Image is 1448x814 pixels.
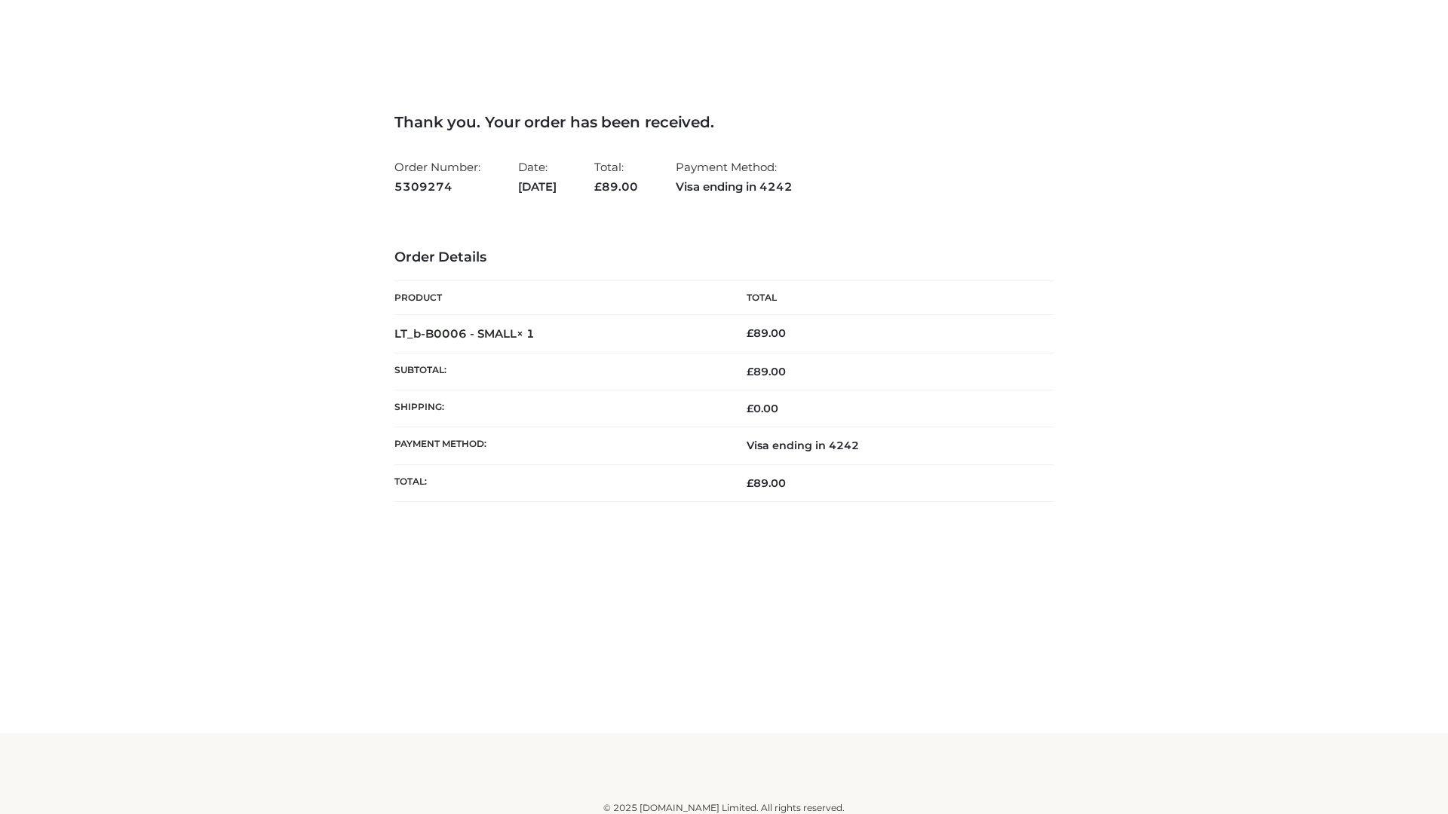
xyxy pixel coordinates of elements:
strong: [DATE] [518,177,557,197]
span: 89.00 [594,179,638,194]
span: £ [594,179,602,194]
th: Payment method: [394,427,724,464]
strong: × 1 [517,326,535,341]
h3: Thank you. Your order has been received. [394,113,1054,131]
li: Date: [518,154,557,200]
th: Shipping: [394,390,724,427]
bdi: 0.00 [747,402,778,415]
li: Payment Method: [676,154,793,200]
th: Subtotal: [394,353,724,390]
span: £ [747,326,753,340]
th: Total [724,281,1054,315]
bdi: 89.00 [747,326,786,340]
span: £ [747,402,753,415]
strong: Visa ending in 4242 [676,177,793,197]
th: Product [394,281,724,315]
h3: Order Details [394,249,1054,266]
li: Total: [594,154,638,200]
span: 89.00 [747,365,786,378]
span: £ [747,476,753,490]
li: Order Number: [394,154,480,200]
strong: 5309274 [394,177,480,197]
th: Total: [394,464,724,501]
td: Visa ending in 4242 [724,427,1054,464]
strong: LT_b-B0006 - SMALL [394,326,535,341]
span: £ [747,365,753,378]
span: 89.00 [747,476,786,490]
